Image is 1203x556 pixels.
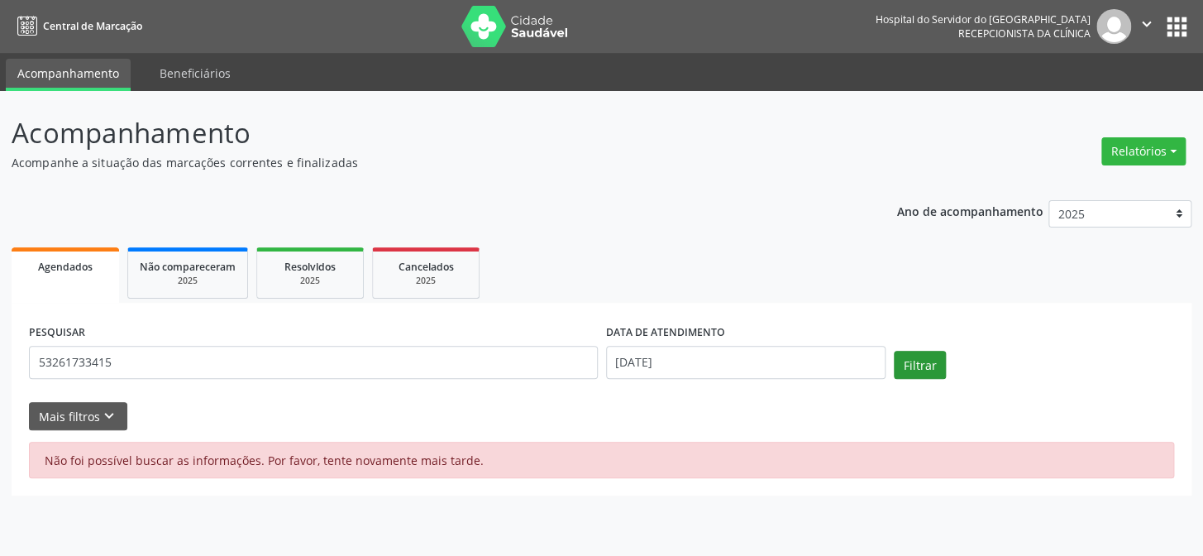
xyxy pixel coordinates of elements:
span: Recepcionista da clínica [958,26,1091,41]
a: Beneficiários [148,59,242,88]
button: Mais filtroskeyboard_arrow_down [29,402,127,431]
button: Filtrar [894,351,946,379]
div: Não foi possível buscar as informações. Por favor, tente novamente mais tarde. [29,442,1174,478]
button: Relatórios [1101,137,1186,165]
input: Nome, código do beneficiário ou CPF [29,346,598,379]
div: 2025 [269,275,351,287]
img: img [1096,9,1131,44]
i: keyboard_arrow_down [100,407,118,425]
p: Acompanhe a situação das marcações correntes e finalizadas [12,154,838,171]
span: Não compareceram [140,260,236,274]
span: Resolvidos [284,260,336,274]
p: Acompanhamento [12,113,838,154]
button:  [1131,9,1162,44]
span: Central de Marcação [43,19,142,33]
p: Ano de acompanhamento [896,200,1043,221]
label: PESQUISAR [29,320,85,346]
a: Central de Marcação [12,12,142,40]
input: Selecione um intervalo [606,346,886,379]
div: 2025 [384,275,467,287]
button: apps [1162,12,1191,41]
span: Cancelados [399,260,454,274]
span: Agendados [38,260,93,274]
div: Hospital do Servidor do [GEOGRAPHIC_DATA] [876,12,1091,26]
label: DATA DE ATENDIMENTO [606,320,725,346]
i:  [1138,15,1156,33]
a: Acompanhamento [6,59,131,91]
div: 2025 [140,275,236,287]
